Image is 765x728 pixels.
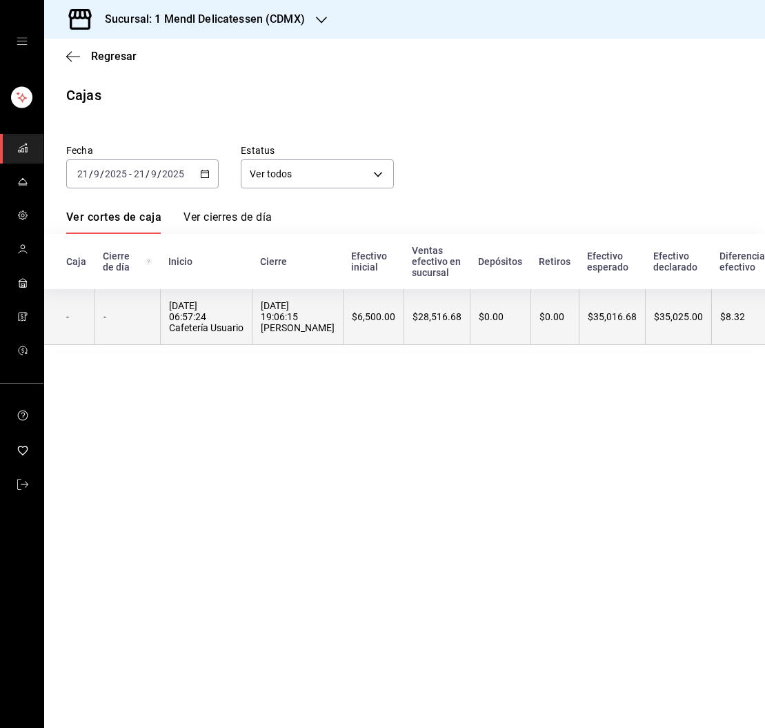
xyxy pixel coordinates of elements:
[146,256,152,267] svg: El número de cierre de día es consecutivo y consolida todos los cortes de caja previos en un únic...
[260,256,335,267] div: Cierre
[720,311,765,322] div: $8.32
[351,250,395,273] div: Efectivo inicial
[478,256,522,267] div: Depósitos
[104,168,128,179] input: ----
[66,50,137,63] button: Regresar
[66,311,86,322] div: -
[653,250,703,273] div: Efectivo declarado
[129,168,132,179] span: -
[133,168,146,179] input: --
[157,168,161,179] span: /
[146,168,150,179] span: /
[169,300,244,333] div: [DATE] 06:57:24 Cafetería Usuario
[93,168,100,179] input: --
[539,256,570,267] div: Retiros
[66,210,161,234] a: Ver cortes de caja
[89,168,93,179] span: /
[588,311,637,322] div: $35,016.68
[91,50,137,63] span: Regresar
[412,245,461,278] div: Ventas efectivo en sucursal
[261,300,335,333] div: [DATE] 19:06:15 [PERSON_NAME]
[352,311,395,322] div: $6,500.00
[654,311,703,322] div: $35,025.00
[94,11,305,28] h3: Sucursal: 1 Mendl Delicatessen (CDMX)
[587,250,637,273] div: Efectivo esperado
[183,210,272,234] a: Ver cierres de día
[161,168,185,179] input: ----
[479,311,522,322] div: $0.00
[413,311,461,322] div: $28,516.68
[66,85,101,106] div: Cajas
[241,159,393,188] div: Ver todos
[150,168,157,179] input: --
[66,256,86,267] div: Caja
[66,210,272,234] div: navigation tabs
[17,36,28,47] button: open drawer
[719,250,765,273] div: Diferencia efectivo
[66,146,219,155] label: Fecha
[168,256,244,267] div: Inicio
[539,311,570,322] div: $0.00
[103,250,152,273] div: Cierre de día
[103,311,152,322] div: -
[241,146,393,155] label: Estatus
[100,168,104,179] span: /
[77,168,89,179] input: --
